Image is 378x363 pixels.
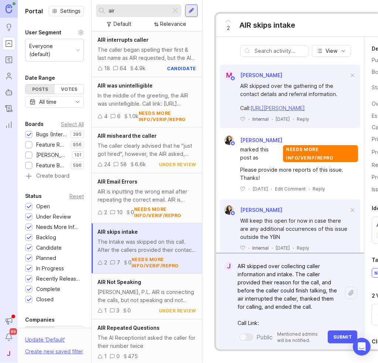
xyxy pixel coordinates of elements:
span: AIR Repeated Questions [98,325,160,331]
div: · [309,186,310,192]
div: 0 [127,307,131,315]
span: AIR interrupts caller [98,37,149,43]
label: By name [25,326,55,347]
span: 99 [10,328,17,335]
div: · [248,186,249,192]
span: [PERSON_NAME] [240,72,282,78]
div: 2 [104,208,107,216]
div: Please provide more reports of this issue. Thanks! [240,166,348,182]
div: The Intake was skipped on this call. After the callers provided their contact information, the AI... [98,238,196,254]
input: Search activity... [255,47,305,55]
img: member badge [230,210,236,216]
button: View [312,45,351,57]
div: 18 [104,64,110,72]
div: In the middle of the greeting, the AIR was unintelligible. Call link: [URL][PERSON_NAME] Bug foun... [98,92,196,108]
div: 7 [117,258,120,267]
button: Announcements [2,314,16,328]
button: J [2,347,16,360]
div: Under Review [36,213,71,221]
img: member badge [230,76,236,81]
div: User Segment [25,28,61,37]
div: 24 [104,160,110,168]
div: Internal [252,245,269,251]
img: Ysabelle Eugenio [224,205,234,215]
div: 64 [120,64,126,72]
a: Autopilot [2,86,16,99]
svg: toggle icon [72,99,84,105]
span: AIR Email Errors [98,178,137,185]
div: Reply [313,186,325,192]
div: 1 [104,352,107,360]
div: Will keep this open for now in case there are any additional occurrences of this issue outside th... [240,217,348,241]
div: 58 [120,160,127,168]
div: · [293,245,294,251]
a: Settings [49,6,84,16]
p: 956 [73,142,82,148]
div: J [224,261,233,271]
div: 4.9k [134,64,146,72]
span: AIR Not Speaking [98,279,141,285]
button: Submit [328,331,357,343]
div: Create new saved filter [25,347,83,356]
a: Portal [2,37,16,50]
a: AIR skips intakeThe Intake was skipped on this call. After the callers provided their contact inf... [92,223,202,274]
div: AIR skipped over the gathering of the contact details and referral information. [240,82,348,98]
div: 6.6k [135,160,146,168]
div: [PERSON_NAME] (Public) [36,151,68,159]
div: In Progress [36,264,64,273]
div: Open Intercom Messenger [353,338,371,356]
span: AIR skips intake [98,229,138,235]
div: candidate [167,65,197,72]
div: Relevance [160,20,187,28]
div: Reply [297,245,309,251]
div: Bugs (Internal) [36,130,67,138]
div: Votes [55,85,84,94]
div: · [272,116,273,122]
span: Settings [60,7,81,15]
h1: Portal [25,7,43,16]
div: The caller began spelling their first & last name as AIR requested, but the AI interrupted the ca... [98,46,196,62]
input: Search... [109,7,168,15]
div: Status [25,192,42,201]
div: Posts [25,85,55,94]
div: [PERSON_NAME], P.L. AIR is connecting the calls, but not speaking and not responding if spoken to. [98,288,196,304]
p: Mentioned admins will be notified. [277,331,323,343]
span: AIR was unintelligible [98,82,153,89]
div: Update ' Default ' [25,336,65,347]
div: · [248,116,249,122]
p: 395 [73,131,82,137]
a: Changelog [2,102,16,115]
a: Users [2,69,16,83]
a: Ideas [2,21,16,34]
div: Everyone (default) [29,42,73,58]
button: Notifications [2,331,16,344]
span: View [326,47,337,55]
span: [PERSON_NAME] [240,136,282,144]
div: Complete [36,285,60,293]
span: 2 [227,24,230,32]
a: AIR Email ErrorsAIR is inputting the wrong email after repeating the correct email. AIR is adding... [92,173,202,223]
div: Select All [61,122,84,126]
div: M [224,71,234,80]
div: needs more info/verif/repro [283,145,358,162]
div: 0 [128,258,132,267]
a: Reporting [2,118,16,131]
div: Public [256,333,273,342]
div: AIR is inputting the wrong email after repeating the correct email. AIR is adding a period betwee... [98,188,196,204]
div: 3 [116,307,119,315]
a: AIR misheard the callerThe caller clearly advised that he "just got hired", however, the AIR aske... [92,127,202,173]
span: marked this post as [240,145,281,162]
div: · [248,245,249,251]
div: Boards [25,120,44,129]
a: AIR interrupts callerThe caller began spelling their first & last name as AIR requested, but the ... [92,31,202,77]
div: Planned [36,254,56,262]
div: Reset [69,194,84,198]
div: 1.0k [129,112,139,120]
div: Date Range [25,73,55,82]
div: under review [159,161,196,168]
div: Candidate [36,244,62,252]
textarea: AIR skipped over collecting caller information and intake. The caller provided their reason for t... [233,259,345,326]
div: Companies [25,315,55,324]
div: Internal [252,116,269,122]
